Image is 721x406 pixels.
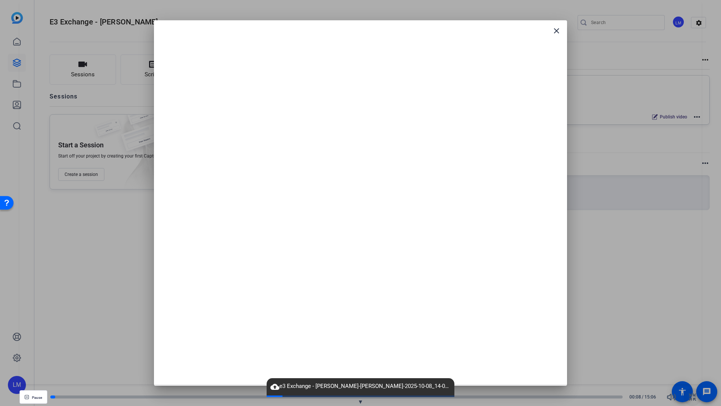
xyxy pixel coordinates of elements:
div: / [626,394,659,400]
button: Mute [662,388,680,406]
button: Pause [20,390,47,404]
span: e3 Exchange - [PERSON_NAME]-[PERSON_NAME]-2025-10-08_14-05-00-908-1.webm [267,382,454,391]
span: Pause [32,395,42,400]
button: Exit Fullscreen [683,388,701,406]
span: ▼ [358,398,364,405]
span: 00:08 [626,394,641,400]
span: 15:06 [644,394,660,400]
mat-icon: cloud_upload [270,382,279,391]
